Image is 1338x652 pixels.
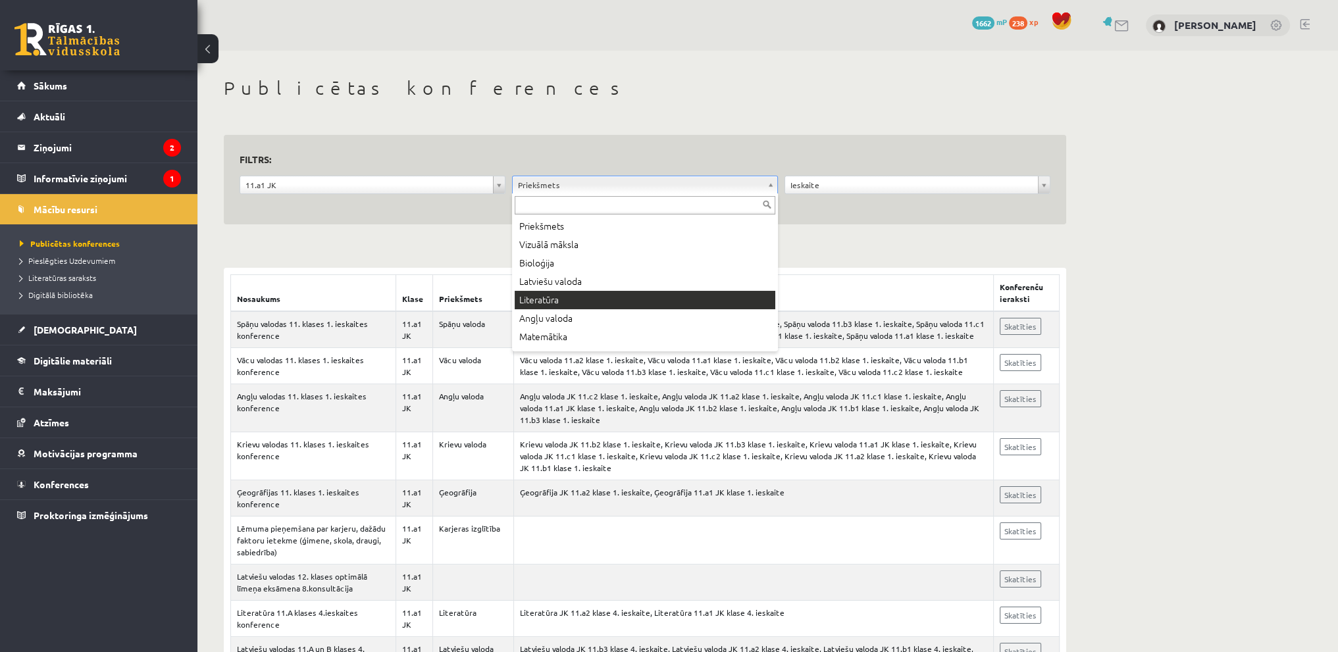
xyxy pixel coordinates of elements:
div: Matemātika [515,328,775,346]
div: Literatūra [515,291,775,309]
div: Vizuālā māksla [515,236,775,254]
div: Bioloģija [515,254,775,272]
div: Angļu valoda [515,309,775,328]
div: Latvijas un pasaules vēsture [515,346,775,364]
div: Priekšmets [515,217,775,236]
div: Latviešu valoda [515,272,775,291]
